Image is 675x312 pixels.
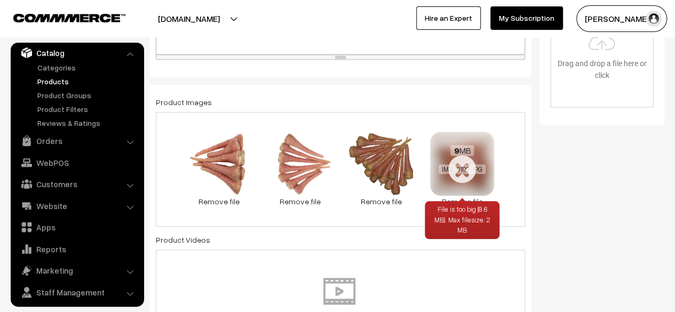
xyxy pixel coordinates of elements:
[35,90,140,101] a: Product Groups
[268,196,332,207] a: Remove file
[187,196,251,207] a: Remove file
[434,205,490,234] span: File is too big (8.6 MB). Max filesize: 2 MB
[35,62,140,73] a: Categories
[35,117,140,129] a: Reviews & Ratings
[35,103,140,115] a: Product Filters
[13,261,140,280] a: Marketing
[13,283,140,302] a: Staff Management
[13,174,140,194] a: Customers
[13,11,107,23] a: COMMMERCE
[13,14,125,22] img: COMMMERCE
[349,196,413,207] a: Remove file
[156,54,525,59] div: resize
[13,153,140,172] a: WebPOS
[13,43,140,62] a: Catalog
[439,164,486,174] span: IMG_0102.JPG
[430,196,494,207] a: Remove file
[13,196,140,215] a: Website
[416,6,481,30] a: Hire an Expert
[450,145,474,156] span: MB
[454,145,459,156] strong: 9
[156,234,210,245] label: Product Videos
[576,5,667,32] button: [PERSON_NAME]
[13,131,140,150] a: Orders
[490,6,563,30] a: My Subscription
[13,239,140,259] a: Reports
[156,97,212,108] label: Product Images
[35,76,140,87] a: Products
[13,218,140,237] a: Apps
[646,11,662,27] img: user
[121,5,257,32] button: [DOMAIN_NAME]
